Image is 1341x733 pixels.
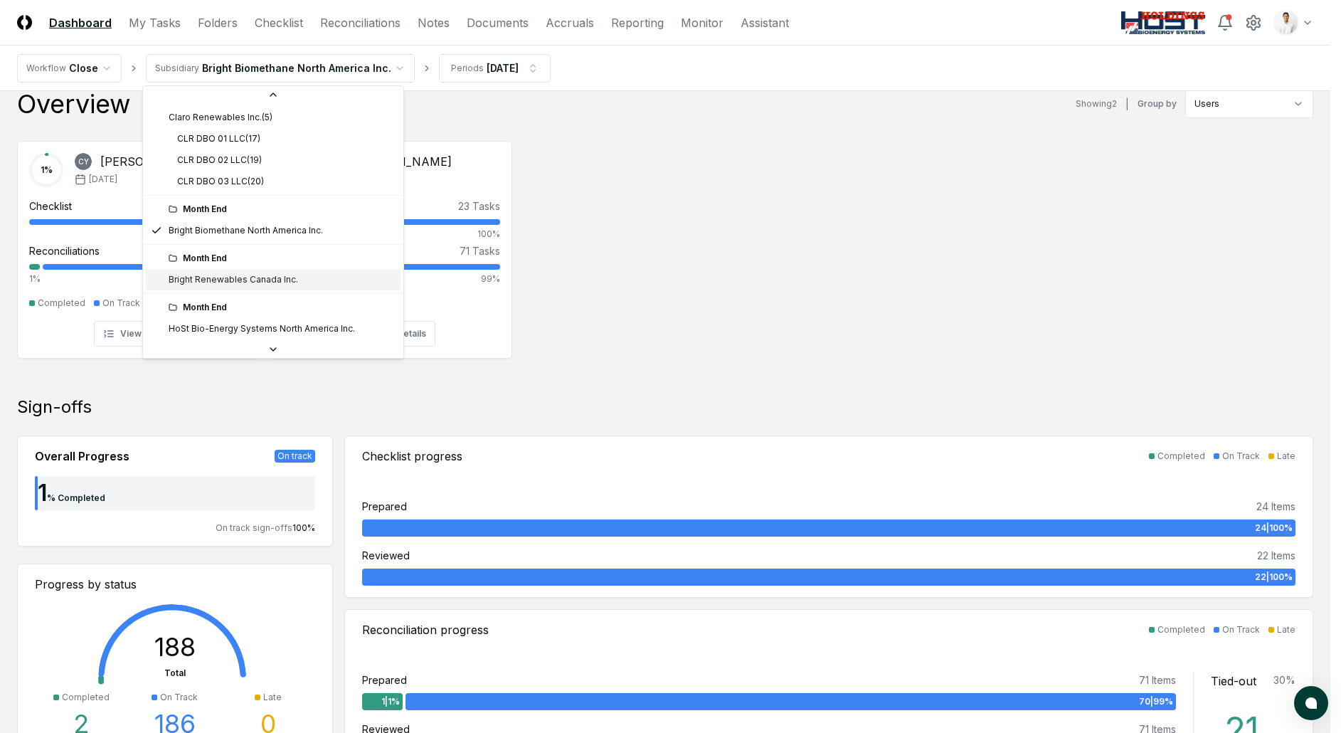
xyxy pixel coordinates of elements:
div: Month End [169,301,395,314]
div: ( 20 ) [248,175,264,188]
div: Bright Biomethane North America Inc. [169,224,323,237]
div: Bright Renewables Canada Inc. [169,273,298,286]
div: ( 19 ) [247,154,262,167]
div: CLR DBO 03 LLC [169,175,264,188]
div: CLR DBO 02 LLC [169,154,262,167]
div: ( 5 ) [262,111,272,124]
div: HoSt Bio-Energy Systems North America Inc. [169,322,355,335]
div: Month End [169,252,395,265]
div: ( 17 ) [245,132,260,145]
div: Claro Renewables Inc. [169,111,272,124]
div: CLR DBO 01 LLC [169,132,260,145]
div: Month End [169,203,395,216]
